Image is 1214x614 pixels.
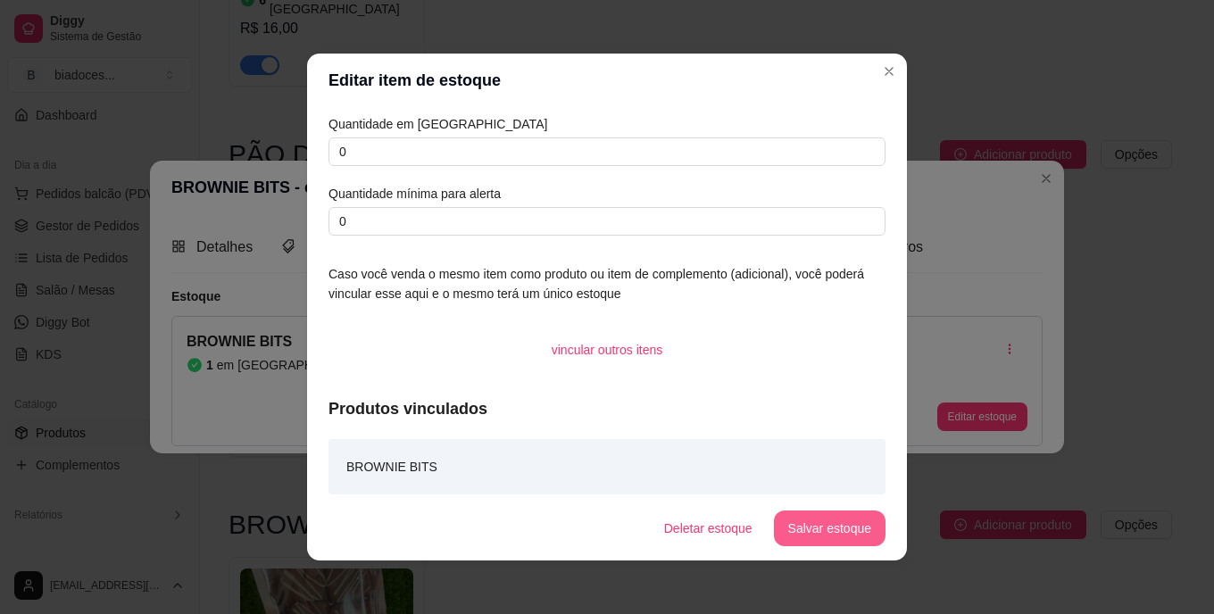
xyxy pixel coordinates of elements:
[328,184,886,203] article: Quantidade mínima para alerta
[346,457,437,477] article: BROWNIE BITS
[650,510,767,546] button: Deletar estoque
[774,510,886,546] button: Salvar estoque
[537,332,678,368] button: vincular outros itens
[328,114,886,134] article: Quantidade em [GEOGRAPHIC_DATA]
[307,54,907,107] header: Editar item de estoque
[328,264,886,303] article: Caso você venda o mesmo item como produto ou item de complemento (adicional), você poderá vincula...
[875,57,903,86] button: Close
[328,396,886,421] article: Produtos vinculados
